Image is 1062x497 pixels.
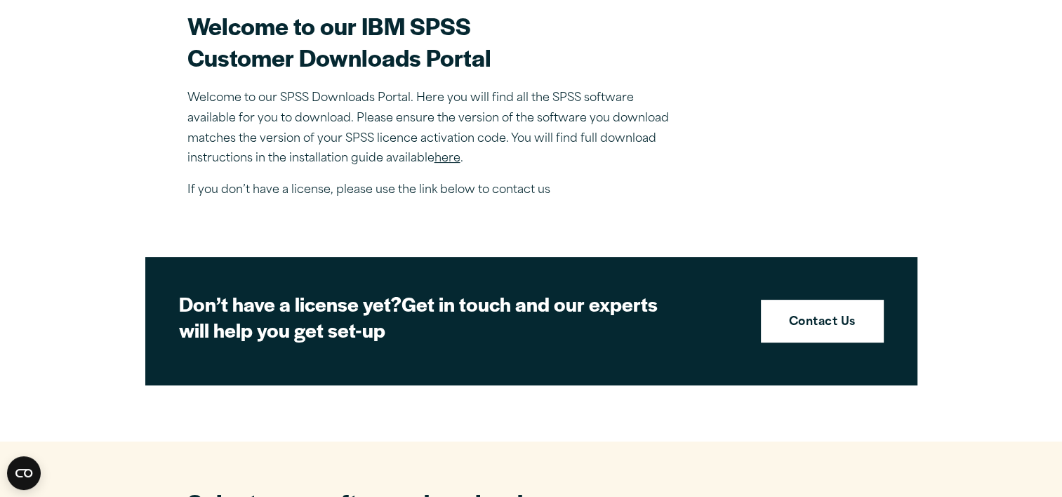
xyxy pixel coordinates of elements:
strong: Contact Us [789,314,856,332]
p: Welcome to our SPSS Downloads Portal. Here you will find all the SPSS software available for you ... [187,88,679,169]
button: Open CMP widget [7,456,41,490]
a: Contact Us [761,300,884,343]
strong: Don’t have a license yet? [179,289,401,317]
a: here [434,153,460,164]
h2: Welcome to our IBM SPSS Customer Downloads Portal [187,10,679,73]
h2: Get in touch and our experts will help you get set-up [179,291,670,343]
p: If you don’t have a license, please use the link below to contact us [187,180,679,201]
